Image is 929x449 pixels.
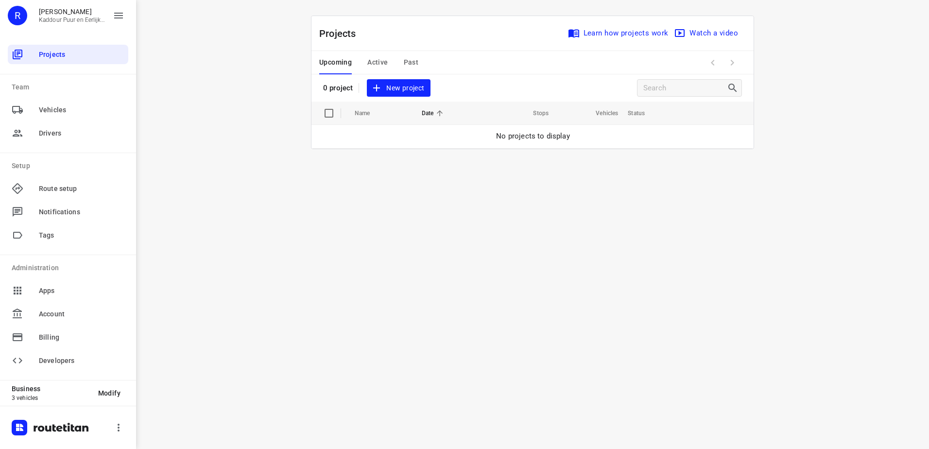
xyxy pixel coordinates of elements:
span: Account [39,309,124,319]
span: Developers [39,356,124,366]
p: Setup [12,161,128,171]
span: Apps [39,286,124,296]
div: Notifications [8,202,128,222]
span: Date [422,107,447,119]
span: Previous Page [703,53,723,72]
div: Search [727,82,741,94]
div: Tags [8,225,128,245]
span: Billing [39,332,124,343]
span: Vehicles [39,105,124,115]
div: Account [8,304,128,324]
p: Administration [12,263,128,273]
span: Upcoming [319,56,352,69]
button: New project [367,79,430,97]
div: Apps [8,281,128,300]
div: Billing [8,328,128,347]
input: Search projects [643,81,727,96]
p: Rachid Kaddour [39,8,105,16]
span: Modify [98,389,120,397]
div: R [8,6,27,25]
span: Name [355,107,383,119]
p: Team [12,82,128,92]
span: Tags [39,230,124,241]
span: Active [367,56,388,69]
span: Stops [520,107,549,119]
span: Next Page [723,53,742,72]
p: 0 project [323,84,353,92]
div: Route setup [8,179,128,198]
span: Route setup [39,184,124,194]
span: New project [373,82,424,94]
p: Business [12,385,90,393]
div: Vehicles [8,100,128,120]
div: Developers [8,351,128,370]
span: Notifications [39,207,124,217]
div: Drivers [8,123,128,143]
span: Drivers [39,128,124,138]
p: Projects [319,26,364,41]
p: Kaddour Puur en Eerlijk Vlees B.V. [39,17,105,23]
span: Status [628,107,657,119]
div: Projects [8,45,128,64]
p: 3 vehicles [12,395,90,401]
button: Modify [90,384,128,402]
span: Vehicles [583,107,618,119]
span: Projects [39,50,124,60]
span: Past [404,56,419,69]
